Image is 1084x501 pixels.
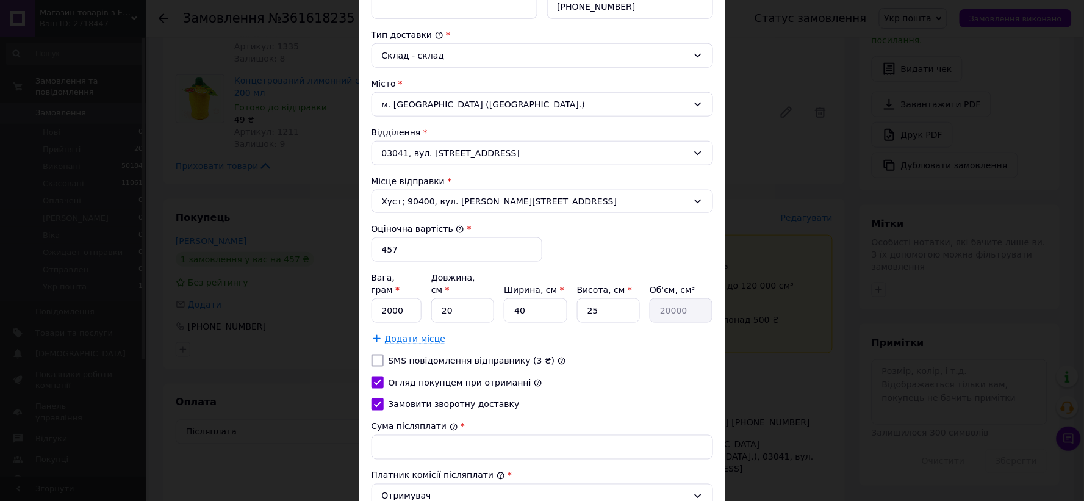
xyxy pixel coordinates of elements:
[577,285,632,295] label: Висота, см
[372,175,713,187] div: Місце відправки
[385,334,446,344] span: Додати місце
[372,29,713,41] div: Тип доставки
[389,378,531,387] label: Огляд покупцем при отриманні
[382,49,688,62] div: Склад - склад
[372,141,713,165] div: 03041, вул. [STREET_ADDRESS]
[372,77,713,90] div: Місто
[372,273,400,295] label: Вага, грам
[431,273,475,295] label: Довжина, см
[389,356,555,366] label: SMS повідомлення відправнику (3 ₴)
[372,469,713,481] div: Платник комісії післяплати
[504,285,564,295] label: Ширина, см
[372,126,713,139] div: Відділення
[389,400,520,409] label: Замовити зворотну доставку
[372,422,458,431] label: Сума післяплати
[650,284,712,296] div: Об'єм, см³
[382,195,688,207] span: Хуст; 90400, вул. [PERSON_NAME][STREET_ADDRESS]
[372,92,713,117] div: м. [GEOGRAPHIC_DATA] ([GEOGRAPHIC_DATA].)
[372,224,465,234] label: Оціночна вартість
